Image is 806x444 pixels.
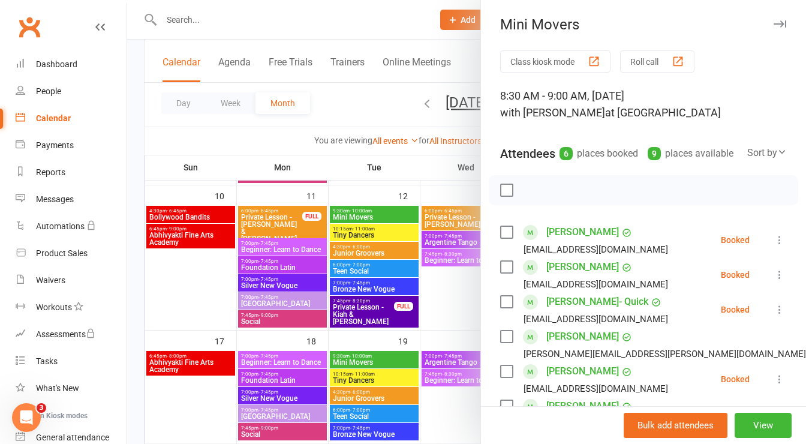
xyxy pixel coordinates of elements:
a: Waivers [16,267,127,294]
div: Booked [721,305,750,314]
div: General attendance [36,433,109,442]
div: Booked [721,375,750,383]
span: at [GEOGRAPHIC_DATA] [605,106,721,119]
a: Assessments [16,321,127,348]
a: Tasks [16,348,127,375]
div: Messages [36,194,74,204]
a: [PERSON_NAME] [546,362,619,381]
a: Messages [16,186,127,213]
a: Clubworx [14,12,44,42]
div: 8:30 AM - 9:00 AM, [DATE] [500,88,787,121]
div: People [36,86,61,96]
div: [EMAIL_ADDRESS][DOMAIN_NAME] [524,311,668,327]
a: Dashboard [16,51,127,78]
a: [PERSON_NAME]- Quick [546,292,648,311]
div: Reports [36,167,65,177]
div: Waivers [36,275,65,285]
div: [EMAIL_ADDRESS][DOMAIN_NAME] [524,277,668,292]
div: Booked [721,236,750,244]
div: places available [648,145,733,162]
div: Tasks [36,356,58,366]
button: View [735,413,792,438]
a: Automations [16,213,127,240]
div: Sort by [747,145,787,161]
a: [PERSON_NAME] [546,257,619,277]
a: [PERSON_NAME] [546,397,619,416]
div: [EMAIL_ADDRESS][DOMAIN_NAME] [524,381,668,397]
div: Booked [721,271,750,279]
div: 9 [648,147,661,160]
a: Calendar [16,105,127,132]
div: places booked [560,145,638,162]
div: Dashboard [36,59,77,69]
div: Assessments [36,329,95,339]
span: 3 [37,403,46,413]
button: Bulk add attendees [624,413,727,438]
div: Calendar [36,113,71,123]
div: Mini Movers [481,16,806,33]
div: Workouts [36,302,72,312]
iframe: Intercom live chat [12,403,41,432]
a: Payments [16,132,127,159]
div: Automations [36,221,85,231]
button: Roll call [620,50,694,73]
span: with [PERSON_NAME] [500,106,605,119]
a: People [16,78,127,105]
a: Reports [16,159,127,186]
button: Class kiosk mode [500,50,610,73]
div: [PERSON_NAME][EMAIL_ADDRESS][PERSON_NAME][DOMAIN_NAME] [524,346,806,362]
div: Product Sales [36,248,88,258]
div: What's New [36,383,79,393]
div: Attendees [500,145,555,162]
div: Payments [36,140,74,150]
a: Workouts [16,294,127,321]
div: 6 [560,147,573,160]
div: [EMAIL_ADDRESS][DOMAIN_NAME] [524,242,668,257]
a: [PERSON_NAME] [546,223,619,242]
a: What's New [16,375,127,402]
a: [PERSON_NAME] [546,327,619,346]
a: Product Sales [16,240,127,267]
